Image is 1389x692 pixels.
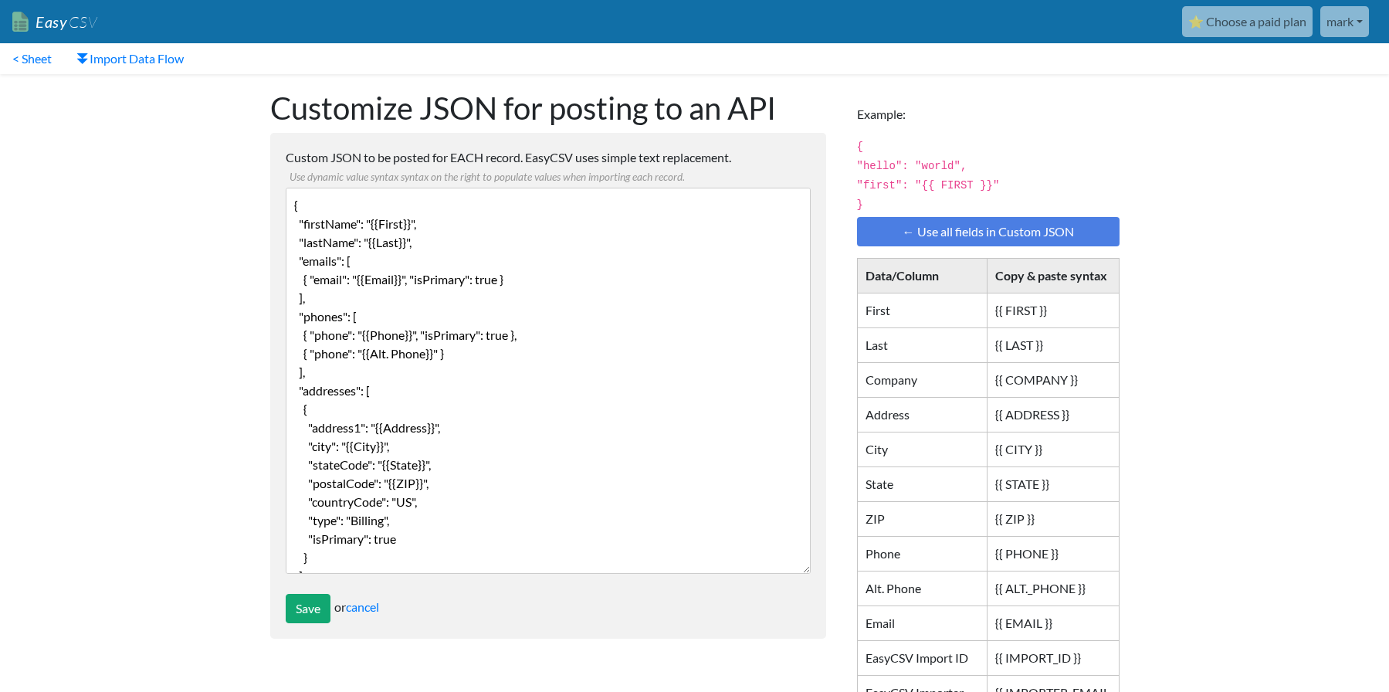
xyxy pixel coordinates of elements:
[67,12,97,32] span: CSV
[286,148,811,185] label: Custom JSON to be posted for EACH record. EasyCSV uses simple text replacement.
[286,594,811,623] div: or
[857,502,987,537] td: ZIP
[270,90,826,127] h1: Customize JSON for posting to an API
[857,398,987,432] td: Address
[987,432,1119,467] td: {{ CITY }}
[286,594,330,623] input: Save
[12,6,97,38] a: EasyCSV
[346,599,379,614] a: cancel
[987,398,1119,432] td: {{ ADDRESS }}
[857,641,987,676] td: EasyCSV Import ID
[1320,6,1369,37] a: mark
[857,141,1000,211] code: { "hello": "world", "first": "{{ FIRST }}" }
[286,188,811,574] textarea: { "firstName": "{{First}}", "lastName": "{{Last}}", "emails": [ { "email": "{{Email}}", "isPrimar...
[987,467,1119,502] td: {{ STATE }}
[857,432,987,467] td: City
[857,467,987,502] td: State
[857,328,987,363] td: Last
[987,259,1119,293] th: Copy & paste syntax
[64,43,196,74] a: Import Data Flow
[857,259,987,293] th: Data/Column
[1182,6,1313,37] a: ⭐ Choose a paid plan
[987,572,1119,606] td: {{ ALT._PHONE }}
[987,641,1119,676] td: {{ IMPORT_ID }}
[857,537,987,572] td: Phone
[857,293,987,328] td: First
[987,606,1119,641] td: {{ EMAIL }}
[286,171,685,183] span: Use dynamic value syntax syntax on the right to populate values when importing each record.
[857,363,987,398] td: Company
[857,606,987,641] td: Email
[987,293,1119,328] td: {{ FIRST }}
[857,217,1120,246] a: ← Use all fields in Custom JSON
[987,328,1119,363] td: {{ LAST }}
[987,537,1119,572] td: {{ PHONE }}
[857,90,1120,124] p: Example:
[987,502,1119,537] td: {{ ZIP }}
[987,363,1119,398] td: {{ COMPANY }}
[857,572,987,606] td: Alt. Phone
